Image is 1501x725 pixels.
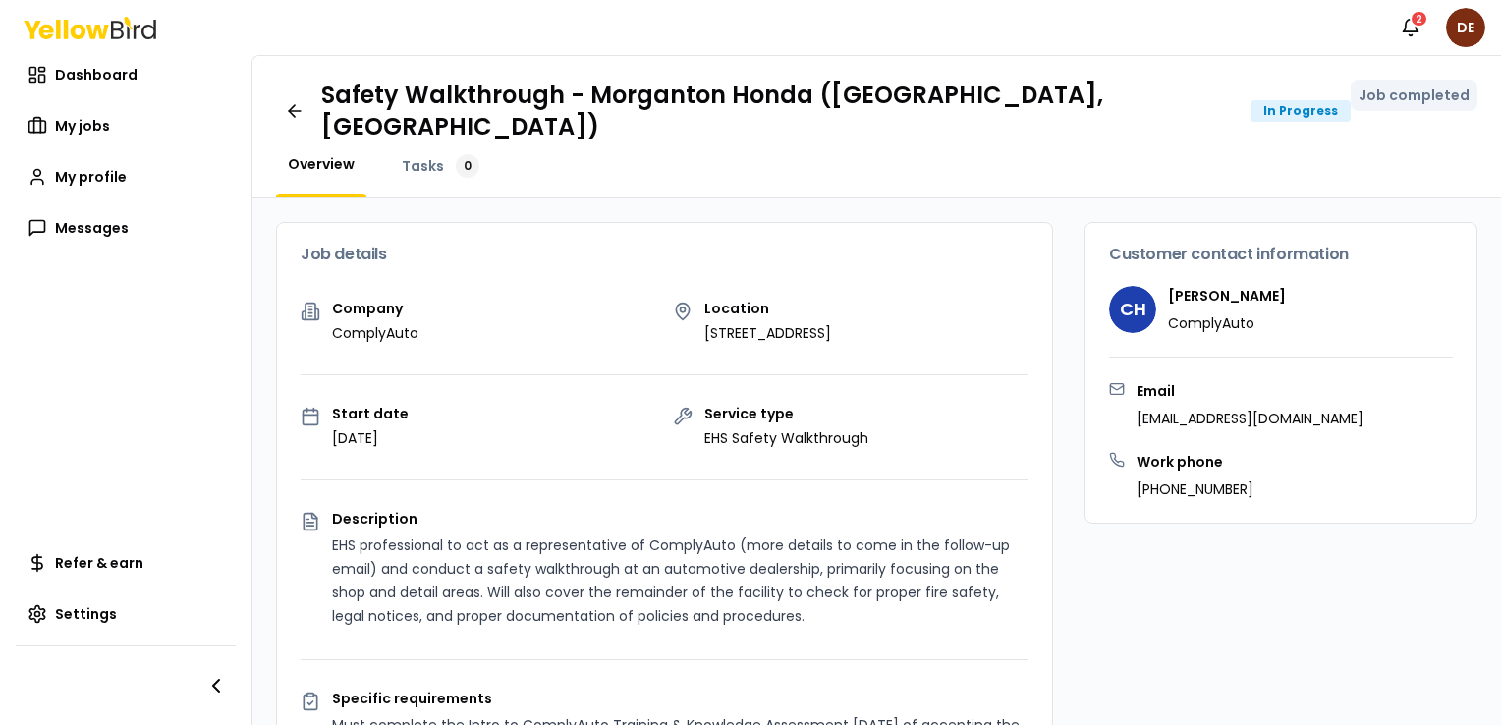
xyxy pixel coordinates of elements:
[16,594,236,634] a: Settings
[1137,452,1253,472] h3: Work phone
[1168,313,1286,333] p: ComplyAuto
[1391,8,1430,47] button: 2
[704,407,868,420] p: Service type
[55,553,143,573] span: Refer & earn
[1251,100,1351,122] div: In Progress
[456,154,479,178] div: 0
[16,208,236,248] a: Messages
[55,116,110,136] span: My jobs
[390,154,491,178] a: Tasks0
[55,218,129,238] span: Messages
[332,302,418,315] p: Company
[1168,286,1286,306] h4: [PERSON_NAME]
[16,106,236,145] a: My jobs
[704,323,831,343] p: [STREET_ADDRESS]
[1351,80,1477,111] button: Job completed
[301,247,1028,262] h3: Job details
[332,512,1028,526] p: Description
[55,167,127,187] span: My profile
[332,407,409,420] p: Start date
[1109,247,1453,262] h3: Customer contact information
[288,154,355,174] span: Overview
[1137,409,1363,428] p: [EMAIL_ADDRESS][DOMAIN_NAME]
[16,157,236,196] a: My profile
[1137,381,1363,401] h3: Email
[16,55,236,94] a: Dashboard
[704,302,831,315] p: Location
[1137,479,1253,499] p: [PHONE_NUMBER]
[321,80,1235,142] h1: Safety Walkthrough - Morganton Honda ([GEOGRAPHIC_DATA], [GEOGRAPHIC_DATA])
[402,156,444,176] span: Tasks
[332,428,409,448] p: [DATE]
[55,604,117,624] span: Settings
[332,692,1028,705] p: Specific requirements
[1446,8,1485,47] span: DE
[55,65,138,84] span: Dashboard
[1410,10,1428,28] div: 2
[1109,286,1156,333] span: CH
[332,323,418,343] p: ComplyAuto
[704,428,868,448] p: EHS Safety Walkthrough
[16,543,236,583] a: Refer & earn
[332,533,1028,628] p: EHS professional to act as a representative of ComplyAuto (more details to come in the follow-up ...
[276,154,366,174] a: Overview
